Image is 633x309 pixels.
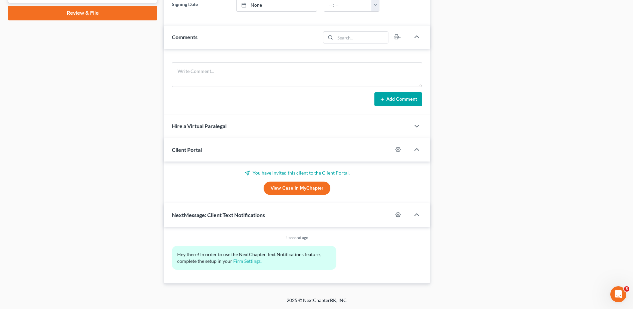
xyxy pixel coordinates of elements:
[172,212,265,218] span: NextMessage: Client Text Notifications
[374,92,422,106] button: Add Comment
[8,6,157,20] a: Review & File
[233,258,262,264] a: Firm Settings.
[126,297,507,309] div: 2025 © NextChapterBK, INC
[172,34,198,40] span: Comments
[177,251,322,264] span: Hey there! In order to use the NextChapter Text Notifications feature, complete the setup in your
[335,32,388,43] input: Search...
[264,182,330,195] a: View Case in MyChapter
[624,286,629,292] span: 5
[172,170,422,176] p: You have invited this client to the Client Portal.
[172,123,227,129] span: Hire a Virtual Paralegal
[172,146,202,153] span: Client Portal
[172,235,422,240] div: 1 second ago
[610,286,626,302] iframe: Intercom live chat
